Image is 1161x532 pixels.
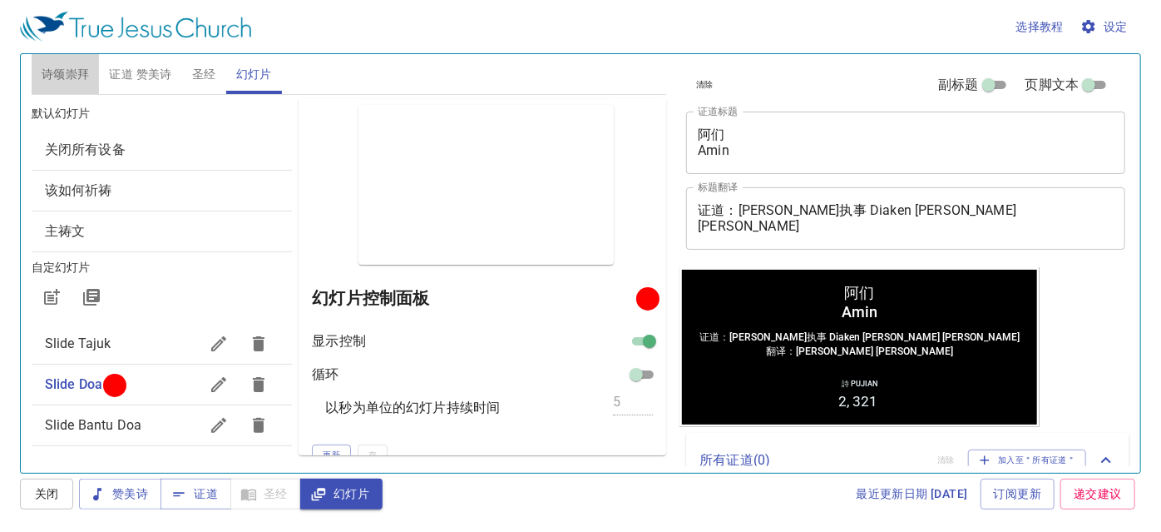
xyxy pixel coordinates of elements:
button: 选择教程 [1010,12,1071,42]
h6: 幻灯片控制面板 [312,285,642,311]
span: 幻灯片 [236,64,272,85]
div: 主祷文 [32,211,292,251]
span: 清除 [696,77,714,92]
button: 更新 [312,445,351,466]
textarea: 证道：[PERSON_NAME]执事 Diaken [PERSON_NAME] [PERSON_NAME] 翻译：[PERSON_NAME] [PERSON_NAME] [698,202,1114,234]
span: [object Object] [45,182,112,198]
a: 订阅更新 [981,479,1055,510]
span: 圣经 [192,64,216,85]
div: Slide Doa [32,365,292,405]
div: 关闭所有设备 [32,130,292,170]
span: 幻灯片 [314,484,369,505]
span: 更新 [323,448,340,463]
div: 该如何祈祷 [32,171,292,211]
div: 所有证道(0)清除加入至＂所有证道＂ [686,433,1129,488]
h6: 默认幻灯片 [32,105,292,123]
button: 赞美诗 [79,479,161,510]
span: 赞美诗 [92,484,148,505]
textarea: 阿们 Amin [698,127,1114,158]
button: 幻灯片 [300,479,383,510]
iframe: from-child [679,267,1040,427]
img: True Jesus Church [20,12,251,42]
div: Slide Tajuk [32,324,292,364]
div: Slide Pengumuman [32,446,292,486]
span: [object Object] [45,223,85,239]
span: 页脚文本 [1025,75,1079,95]
span: 最近更新日期 [DATE] [857,484,968,505]
span: 设定 [1084,17,1128,37]
span: 证道 赞美诗 [109,64,171,85]
p: 以秒为单位的幻灯片持续时间 [325,398,500,418]
a: 递交建议 [1060,479,1135,510]
span: Slide Bantu Doa [45,417,141,433]
span: 订阅更新 [994,484,1042,505]
span: 诗颂崇拜 [42,64,90,85]
div: Slide Bantu Doa [32,405,292,445]
button: 设定 [1077,12,1134,42]
span: 关闭 [33,484,60,505]
span: [object Object] [45,142,126,157]
a: 最近更新日期 [DATE] [850,479,975,510]
h6: 自定幻灯片 [32,259,292,277]
span: 证道 [174,484,218,505]
span: 副标题 [938,75,978,95]
button: 加入至＂所有证道＂ [968,450,1087,471]
span: Slide Pengumuman [45,458,162,474]
button: 关闭 [20,479,73,510]
span: 加入至＂所有证道＂ [979,453,1076,468]
span: 递交建议 [1074,484,1122,505]
p: 循环 [312,365,338,385]
p: 显示控制 [312,331,366,351]
button: 证道 [161,479,231,510]
span: Slide Doa [45,376,102,392]
span: 选择教程 [1016,17,1065,37]
p: 所有证道 ( 0 ) [699,450,924,470]
span: Slide Tajuk [45,336,111,351]
button: 清除 [686,75,724,95]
